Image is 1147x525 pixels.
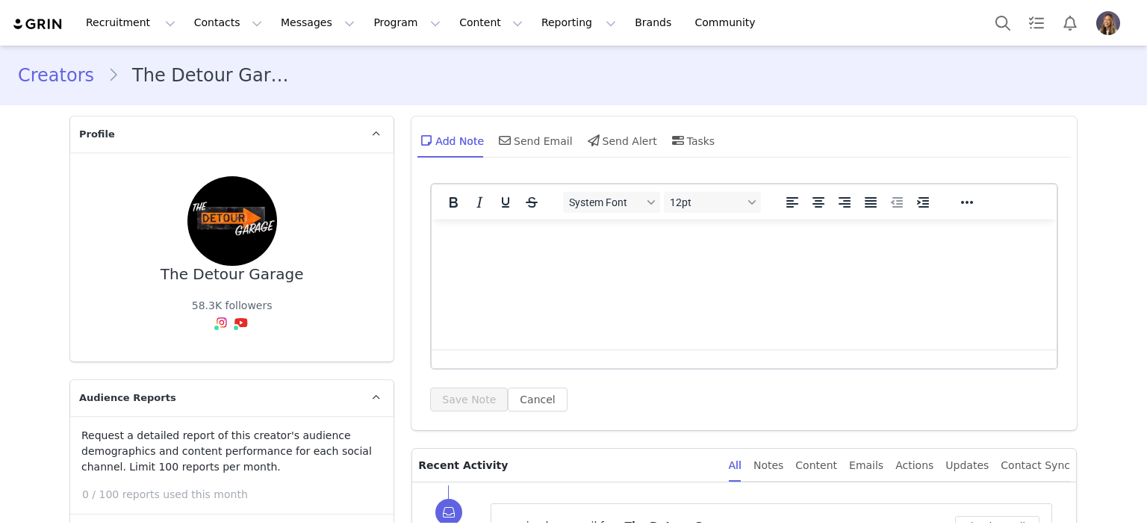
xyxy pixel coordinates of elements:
button: Reporting [532,6,625,40]
div: Updates [945,449,989,482]
button: Save Note [430,388,508,411]
button: Reveal or hide additional toolbar items [954,192,980,213]
p: Recent Activity [418,449,716,482]
button: Notifications [1054,6,1087,40]
div: Actions [895,449,933,482]
div: 58.3K followers [192,298,273,314]
button: Decrease indent [884,192,910,213]
button: Fonts [563,192,660,213]
button: Search [986,6,1019,40]
p: 0 / 100 reports used this month [82,487,394,503]
div: All [729,449,742,482]
button: Profile [1087,11,1135,35]
button: Recruitment [77,6,184,40]
img: 38c6f95b-cad8-4e13-b523-978294b4c744.jpg [187,176,277,266]
button: Italic [467,192,492,213]
button: Underline [493,192,518,213]
button: Content [450,6,532,40]
button: Program [364,6,450,40]
button: Strikethrough [519,192,544,213]
button: Font sizes [664,192,761,213]
img: instagram.svg [216,317,228,329]
img: grin logo [12,17,64,31]
div: Add Note [417,122,484,158]
div: Emails [849,449,883,482]
a: Brands [626,6,685,40]
button: Cancel [508,388,567,411]
div: Tasks [669,122,715,158]
span: 12pt [670,196,743,208]
div: Contact Sync [1001,449,1070,482]
button: Contacts [185,6,271,40]
span: Audience Reports [79,391,176,406]
button: Messages [272,6,364,40]
a: Tasks [1020,6,1053,40]
span: Profile [79,127,115,142]
div: Send Alert [585,122,657,158]
button: Align right [832,192,857,213]
a: Creators [18,62,108,89]
iframe: Rich Text Area [432,220,1057,350]
span: System Font [569,196,642,208]
button: Align left [780,192,805,213]
div: Content [795,449,837,482]
div: Notes [753,449,783,482]
div: Send Email [496,122,573,158]
button: Align center [806,192,831,213]
button: Increase indent [910,192,936,213]
div: The Detour Garage [161,266,304,283]
button: Justify [858,192,883,213]
img: cd7c4ed4-ebe6-465c-a048-55763e1d8382.jpg [1096,11,1120,35]
a: Community [686,6,771,40]
p: Request a detailed report of this creator's audience demographics and content performance for eac... [81,428,382,475]
button: Bold [441,192,466,213]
